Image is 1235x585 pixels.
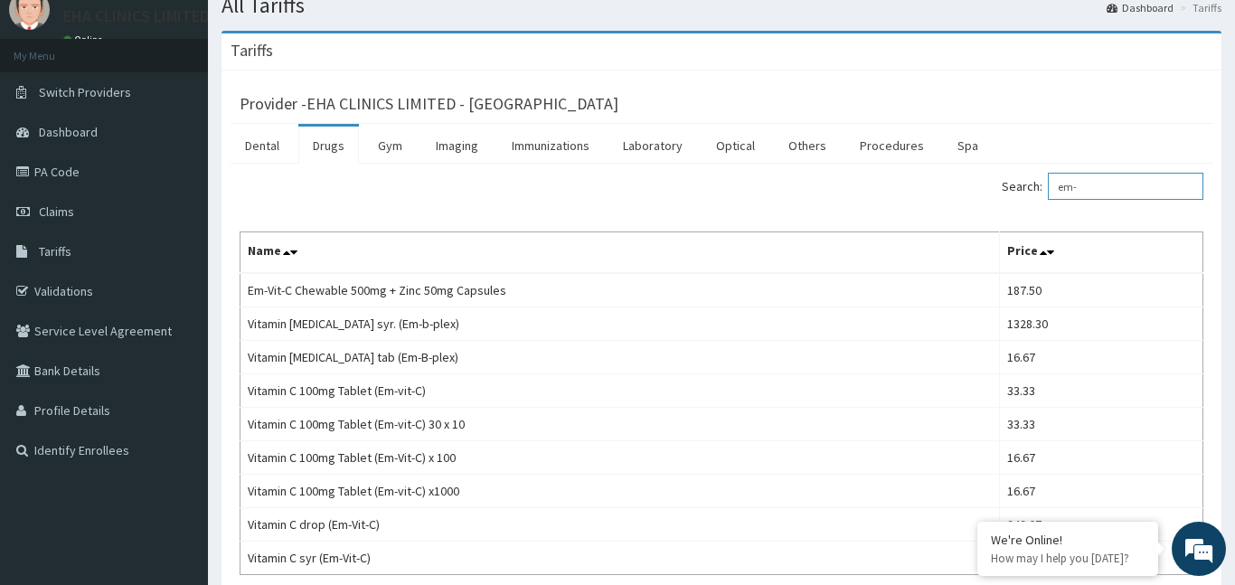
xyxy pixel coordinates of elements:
p: EHA CLINICS LIMITED ABUJA [63,8,259,24]
h3: Provider - EHA CLINICS LIMITED - [GEOGRAPHIC_DATA] [240,96,618,112]
label: Search: [1002,173,1203,200]
td: Vitamin [MEDICAL_DATA] syr. (Em-b-plex) [240,307,1000,341]
span: Dashboard [39,124,98,140]
span: We're online! [105,176,250,359]
th: Price [1000,232,1203,274]
h3: Tariffs [231,42,273,59]
input: Search: [1048,173,1203,200]
a: Dental [231,127,294,165]
p: How may I help you today? [991,551,1145,566]
td: Vitamin C 100mg Tablet (Em-vit-C) x1000 [240,475,1000,508]
a: Drugs [298,127,359,165]
a: Spa [943,127,993,165]
span: Switch Providers [39,84,131,100]
td: 33.33 [1000,408,1203,441]
div: Chat with us now [94,101,304,125]
td: 949.07 [1000,508,1203,542]
td: Vitamin C 100mg Tablet (Em-vit-C) [240,374,1000,408]
td: Vitamin C 100mg Tablet (Em-Vit-C) x 100 [240,441,1000,475]
td: 16.67 [1000,341,1203,374]
div: We're Online! [991,532,1145,548]
a: Optical [702,127,769,165]
a: Immunizations [497,127,604,165]
td: 187.50 [1000,273,1203,307]
a: Procedures [845,127,938,165]
td: 16.67 [1000,475,1203,508]
td: Vitamin C drop (Em-Vit-C) [240,508,1000,542]
td: Vitamin C syr (Em-Vit-C) [240,542,1000,575]
a: Online [63,33,107,46]
img: d_794563401_company_1708531726252_794563401 [33,90,73,136]
a: Imaging [421,127,493,165]
td: Vitamin C 100mg Tablet (Em-vit-C) 30 x 10 [240,408,1000,441]
textarea: Type your message and hit 'Enter' [9,392,344,455]
span: Tariffs [39,243,71,259]
td: 1328.30 [1000,307,1203,341]
a: Others [774,127,841,165]
div: Minimize live chat window [297,9,340,52]
td: Em-Vit-C Chewable 500mg + Zinc 50mg Capsules [240,273,1000,307]
a: Gym [363,127,417,165]
td: 33.33 [1000,374,1203,408]
span: Claims [39,203,74,220]
td: 16.67 [1000,441,1203,475]
td: Vitamin [MEDICAL_DATA] tab (Em-B-plex) [240,341,1000,374]
th: Name [240,232,1000,274]
a: Laboratory [608,127,697,165]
